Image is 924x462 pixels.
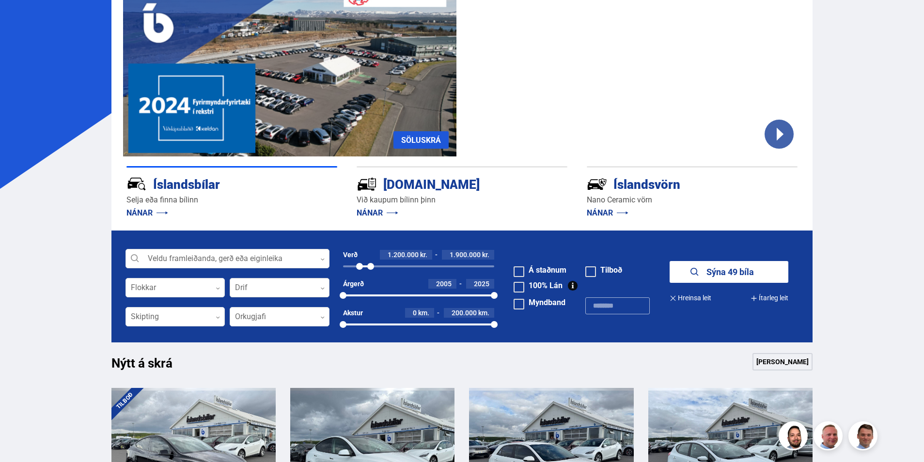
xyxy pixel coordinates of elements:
span: 2005 [436,280,452,288]
div: Verð [343,251,358,259]
img: nhp88E3Fdnt1Opn2.png [780,423,809,452]
img: siFngHWaQ9KaOqBr.png [815,423,844,452]
label: 100% Lán [514,282,563,290]
img: -Svtn6bYgwAsiwNX.svg [587,174,607,194]
div: Íslandsvörn [587,175,763,192]
p: Nano Ceramic vörn [587,194,798,205]
a: NÁNAR [587,208,628,217]
a: SÖLUSKRÁ [393,131,449,149]
a: [PERSON_NAME] [752,353,813,370]
span: kr. [420,251,427,259]
div: [DOMAIN_NAME] [357,175,533,192]
button: Hreinsa leit [670,287,711,309]
label: Tilboð [585,266,622,274]
span: km. [478,309,489,317]
a: NÁNAR [126,208,168,217]
label: Myndband [514,299,565,307]
span: km. [418,309,429,317]
button: Ítarleg leit [751,287,788,309]
h1: Nýtt á skrá [111,356,189,376]
button: Open LiveChat chat widget [8,4,37,33]
span: 0 [413,309,417,317]
div: Akstur [343,309,363,317]
a: NÁNAR [357,208,398,217]
div: Íslandsbílar [126,175,303,192]
img: tr5P-W3DuiFaO7aO.svg [357,174,377,194]
span: 1.900.000 [450,251,481,259]
div: Árgerð [343,280,364,288]
span: 2025 [474,280,489,288]
button: Sýna 49 bíla [670,261,788,283]
span: 1.200.000 [388,251,419,259]
span: kr. [482,251,489,259]
p: Við kaupum bílinn þinn [357,194,567,205]
span: 200.000 [452,309,477,317]
img: JRvxyua_JYH6wB4c.svg [126,174,147,194]
p: Selja eða finna bílinn [126,194,337,205]
img: FbJEzSuNWCJXmdc-.webp [850,423,879,452]
label: Á staðnum [514,266,566,274]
